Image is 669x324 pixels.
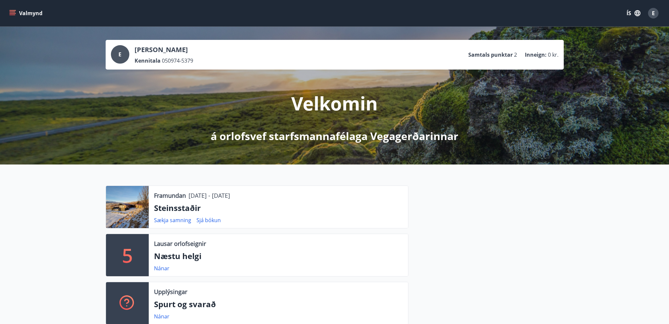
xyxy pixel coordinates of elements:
p: [PERSON_NAME] [135,45,193,54]
a: Sækja samning [154,217,191,224]
button: ÍS [623,7,644,19]
a: Nánar [154,313,169,320]
p: Steinsstaðir [154,202,403,214]
p: Velkomin [291,91,378,116]
p: á orlofsvef starfsmannafélaga Vegagerðarinnar [211,129,458,143]
span: 050974-5379 [162,57,193,64]
a: Nánar [154,265,169,272]
p: 5 [122,243,133,268]
p: Upplýsingar [154,287,187,296]
p: Framundan [154,191,186,200]
p: Spurt og svarað [154,299,403,310]
span: 0 kr. [548,51,558,58]
p: Samtals punktar [468,51,513,58]
a: Sjá bókun [196,217,221,224]
p: Lausar orlofseignir [154,239,206,248]
span: 2 [514,51,517,58]
p: Næstu helgi [154,250,403,262]
button: menu [8,7,45,19]
span: E [118,51,121,58]
span: E [652,10,655,17]
p: Kennitala [135,57,161,64]
button: E [645,5,661,21]
p: [DATE] - [DATE] [189,191,230,200]
p: Inneign : [525,51,547,58]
